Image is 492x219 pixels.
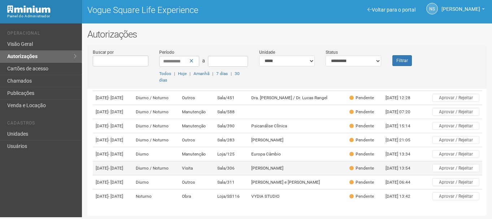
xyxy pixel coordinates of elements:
td: [PERSON_NAME] [248,133,347,147]
td: Manutenção [179,147,214,161]
a: Amanhã [193,71,209,76]
span: | [212,71,213,76]
td: VYDIA STUDIO [248,189,347,203]
a: NS [426,3,438,14]
td: Sala/451 [214,91,248,105]
td: Diurno / Noturno [133,119,179,133]
td: Diurno / Noturno [133,105,179,119]
div: Pendente [349,137,374,143]
span: a [202,58,205,63]
td: Sala/588 [214,105,248,119]
button: Aprovar / Rejeitar [432,150,479,158]
td: Loja/125 [214,147,248,161]
span: - [DATE] [108,180,123,185]
label: Status [326,49,338,56]
button: Aprovar / Rejeitar [432,136,479,144]
button: Aprovar / Rejeitar [432,108,479,116]
td: [DATE] [93,161,132,175]
td: Diurno [133,147,179,161]
td: Outros [179,133,214,147]
button: Aprovar / Rejeitar [432,192,479,200]
td: Outros [179,91,214,105]
div: Pendente [349,179,374,185]
td: Obra [179,189,214,203]
td: [DATE] [93,133,132,147]
div: Pendente [349,95,374,101]
td: Sala/283 [214,133,248,147]
td: Sala/306 [214,161,248,175]
td: [PERSON_NAME] e [PERSON_NAME] [248,175,347,189]
td: [DATE] 13:34 [383,147,422,161]
span: | [174,71,175,76]
td: Europa Câmbio [248,147,347,161]
a: Hoje [178,71,187,76]
a: Todos [159,71,171,76]
a: 7 dias [216,71,228,76]
td: [DATE] 07:20 [383,105,422,119]
td: Psicanálise Clínica [248,119,347,133]
span: - [DATE] [108,95,123,100]
li: Operacional [7,31,77,38]
td: [DATE] 13:42 [383,189,422,203]
a: [PERSON_NAME] [441,7,485,13]
span: - [DATE] [108,152,123,157]
td: [DATE] [93,119,132,133]
td: [DATE] [93,189,132,203]
td: Sala/311 [214,175,248,189]
span: - [DATE] [108,123,123,128]
td: [DATE] [93,147,132,161]
td: Diurno / Noturno [133,161,179,175]
div: Painel do Administrador [7,13,77,19]
td: Visita [179,161,214,175]
td: Manutenção [179,119,214,133]
span: | [231,71,232,76]
button: Aprovar / Rejeitar [432,164,479,172]
td: [DATE] 21:05 [383,133,422,147]
div: Pendente [349,151,374,157]
label: Período [159,49,174,56]
label: Unidade [259,49,275,56]
button: Aprovar / Rejeitar [432,94,479,102]
td: Dra. [PERSON_NAME] / Dr. Lucas Rangel [248,91,347,105]
img: Minium [7,5,51,13]
span: | [190,71,191,76]
a: Voltar para o portal [367,7,415,13]
td: Diurno [133,175,179,189]
span: - [DATE] [108,194,123,199]
button: Aprovar / Rejeitar [432,122,479,130]
button: Filtrar [392,55,412,66]
td: Noturno [133,189,179,203]
td: [DATE] 12:28 [383,91,422,105]
td: Diurno / Noturno [133,133,179,147]
div: Pendente [349,123,374,129]
td: [DATE] [93,105,132,119]
span: - [DATE] [108,109,123,114]
td: Manutenção [179,105,214,119]
h1: Vogue Square Life Experience [87,5,282,15]
div: Pendente [349,165,374,171]
td: [DATE] 15:14 [383,119,422,133]
div: Pendente [349,109,374,115]
label: Buscar por [93,49,114,56]
li: Cadastros [7,121,77,128]
span: - [DATE] [108,137,123,143]
td: Diurno / Noturno [133,91,179,105]
button: Aprovar / Rejeitar [432,178,479,186]
td: [DATE] 13:54 [383,161,422,175]
td: [DATE] [93,91,132,105]
span: - [DATE] [108,166,123,171]
h2: Autorizações [87,29,487,40]
td: [DATE] 06:44 [383,175,422,189]
div: Pendente [349,193,374,200]
td: Sala/390 [214,119,248,133]
td: [PERSON_NAME] [248,161,347,175]
td: Loja/SS116 [214,189,248,203]
td: Outros [179,175,214,189]
td: [DATE] [93,175,132,189]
